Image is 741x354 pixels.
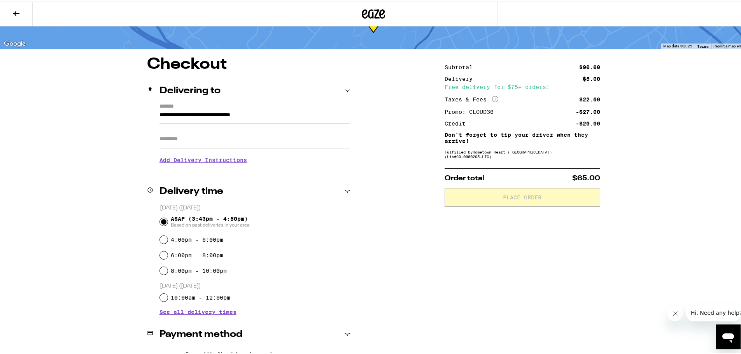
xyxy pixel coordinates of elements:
div: $5.00 [583,75,600,80]
a: Terms [697,42,709,47]
p: [DATE] ([DATE]) [160,281,350,288]
h2: Delivering to [159,85,221,94]
span: $65.00 [572,173,600,180]
span: Map data ©2025 [663,42,692,47]
div: Fulfilled by Hometown Heart ([GEOGRAPHIC_DATA]) (Lic# C9-0000295-LIC ) [445,148,600,157]
iframe: Button to launch messaging window [716,323,741,348]
label: 6:00pm - 8:00pm [171,251,223,257]
div: Promo: CLOUD30 [445,108,499,113]
a: Open this area in Google Maps (opens a new window) [2,37,28,47]
h3: Add Delivery Instructions [159,150,350,167]
p: [DATE] ([DATE]) [160,203,350,210]
span: ASAP (3:43pm - 4:50pm) [171,214,250,227]
div: $90.00 [579,63,600,68]
span: Place Order [503,193,541,199]
p: We'll contact you at [PHONE_NUMBER] when we arrive [159,167,350,174]
div: -$27.00 [576,108,600,113]
span: Hi. Need any help? [5,5,56,12]
h1: Checkout [147,55,350,71]
label: 4:00pm - 6:00pm [171,235,223,241]
div: Credit [445,119,471,125]
div: Taxes & Fees [445,94,498,101]
p: Don't forget to tip your driver when they arrive! [445,130,600,143]
div: -$20.00 [576,119,600,125]
div: Subtotal [445,63,478,68]
iframe: Message from company [686,303,741,320]
label: 8:00pm - 10:00pm [171,266,227,272]
div: $22.00 [579,95,600,101]
div: Free delivery for $75+ orders! [445,83,600,88]
div: Delivery [445,75,478,80]
h2: Delivery time [159,185,223,195]
h2: Payment method [159,328,242,338]
span: Order total [445,173,484,180]
img: Google [2,37,28,47]
span: Based on past deliveries in your area [171,220,250,227]
label: 10:00am - 12:00pm [171,293,230,299]
button: Place Order [445,187,600,205]
button: See all delivery times [159,308,236,313]
iframe: Close message [667,304,683,320]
